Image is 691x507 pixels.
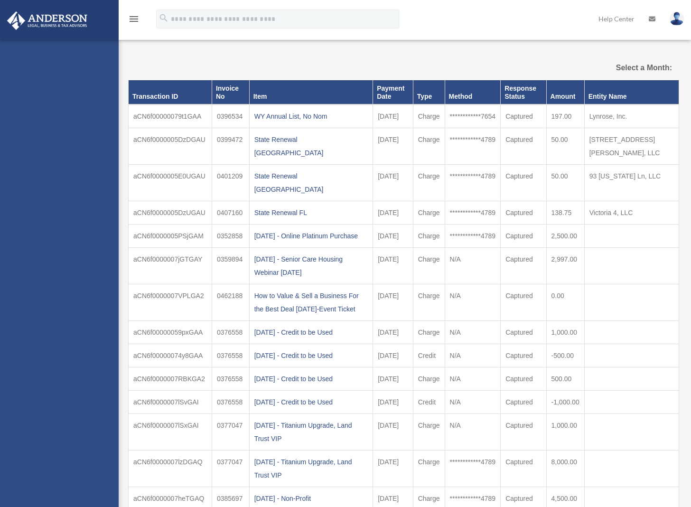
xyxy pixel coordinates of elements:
[413,344,445,367] td: Credit
[373,248,413,284] td: [DATE]
[129,248,212,284] td: aCN6f0000007jGTGAY
[546,165,584,201] td: 50.00
[445,367,501,391] td: N/A
[373,391,413,414] td: [DATE]
[373,367,413,391] td: [DATE]
[501,321,546,344] td: Captured
[373,165,413,201] td: [DATE]
[212,284,249,321] td: 0462188
[501,128,546,165] td: Captured
[254,455,368,482] div: [DATE] - Titanium Upgrade, Land Trust VIP
[501,284,546,321] td: Captured
[249,80,373,104] th: Item
[501,225,546,248] td: Captured
[129,225,212,248] td: aCN6f0000005PSjGAM
[413,128,445,165] td: Charge
[413,414,445,451] td: Charge
[212,80,249,104] th: Invoice No
[129,104,212,128] td: aCN6f00000079t1GAA
[584,80,679,104] th: Entity Name
[254,492,368,505] div: [DATE] - Non-Profit
[584,104,679,128] td: Lynrose, Inc.
[546,284,584,321] td: 0.00
[546,128,584,165] td: 50.00
[212,248,249,284] td: 0359894
[373,128,413,165] td: [DATE]
[373,321,413,344] td: [DATE]
[413,104,445,128] td: Charge
[254,372,368,385] div: [DATE] - Credit to be Used
[546,80,584,104] th: Amount
[445,344,501,367] td: N/A
[212,414,249,451] td: 0377047
[254,133,368,160] div: State Renewal [GEOGRAPHIC_DATA]
[128,13,140,25] i: menu
[212,201,249,225] td: 0407160
[584,201,679,225] td: Victoria 4, LLC
[129,80,212,104] th: Transaction ID
[445,321,501,344] td: N/A
[373,225,413,248] td: [DATE]
[546,201,584,225] td: 138.75
[445,80,501,104] th: Method
[254,206,368,219] div: State Renewal FL
[212,128,249,165] td: 0399472
[159,13,169,23] i: search
[254,229,368,243] div: [DATE] - Online Platinum Purchase
[413,201,445,225] td: Charge
[129,165,212,201] td: aCN6f0000005E0UGAU
[212,391,249,414] td: 0376558
[373,451,413,487] td: [DATE]
[546,248,584,284] td: 2,997.00
[254,326,368,339] div: [DATE] - Credit to be Used
[546,225,584,248] td: 2,500.00
[546,391,584,414] td: -1,000.00
[501,80,546,104] th: Response Status
[254,169,368,196] div: State Renewal [GEOGRAPHIC_DATA]
[445,414,501,451] td: N/A
[129,344,212,367] td: aCN6f00000074y8GAA
[212,321,249,344] td: 0376558
[254,395,368,409] div: [DATE] - Credit to be Used
[584,165,679,201] td: 93 [US_STATE] Ln, LLC
[501,201,546,225] td: Captured
[413,367,445,391] td: Charge
[501,367,546,391] td: Captured
[373,344,413,367] td: [DATE]
[129,284,212,321] td: aCN6f0000007VPLGA2
[546,367,584,391] td: 500.00
[445,391,501,414] td: N/A
[129,201,212,225] td: aCN6f0000005DzUGAU
[373,104,413,128] td: [DATE]
[413,451,445,487] td: Charge
[212,344,249,367] td: 0376558
[254,349,368,362] div: [DATE] - Credit to be Used
[501,248,546,284] td: Captured
[128,17,140,25] a: menu
[501,451,546,487] td: Captured
[212,451,249,487] td: 0377047
[254,419,368,445] div: [DATE] - Titanium Upgrade, Land Trust VIP
[546,344,584,367] td: -500.00
[254,253,368,279] div: [DATE] - Senior Care Housing Webinar [DATE]
[501,414,546,451] td: Captured
[584,128,679,165] td: [STREET_ADDRESS][PERSON_NAME], LLC
[129,367,212,391] td: aCN6f0000007RBKGA2
[212,367,249,391] td: 0376558
[413,248,445,284] td: Charge
[595,61,672,75] label: Select a Month:
[373,80,413,104] th: Payment Date
[445,248,501,284] td: N/A
[129,414,212,451] td: aCN6f0000007lSxGAI
[129,391,212,414] td: aCN6f0000007lSvGAI
[254,289,368,316] div: How to Value & Sell a Business For the Best Deal [DATE]-Event Ticket
[546,104,584,128] td: 197.00
[129,321,212,344] td: aCN6f00000059pxGAA
[546,414,584,451] td: 1,000.00
[212,165,249,201] td: 0401209
[254,110,368,123] div: WY Annual List, No Nom
[373,201,413,225] td: [DATE]
[413,284,445,321] td: Charge
[501,165,546,201] td: Captured
[413,225,445,248] td: Charge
